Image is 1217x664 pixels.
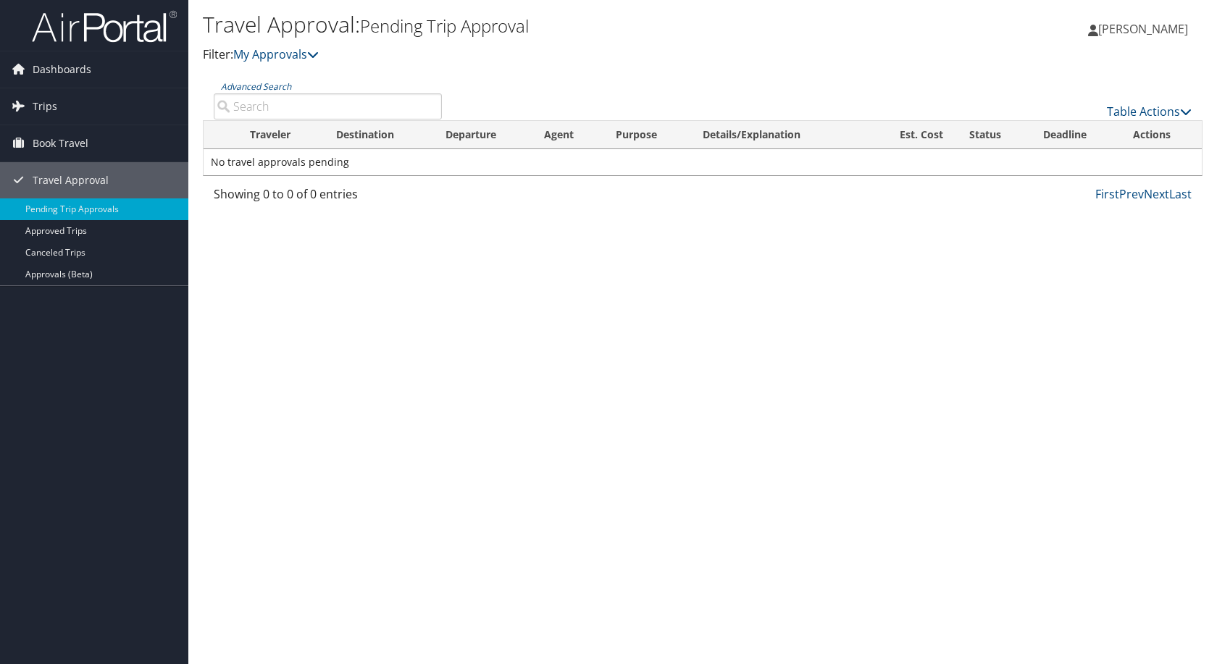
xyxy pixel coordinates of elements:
[203,9,869,40] h1: Travel Approval:
[866,121,955,149] th: Est. Cost: activate to sort column ascending
[32,9,177,43] img: airportal-logo.png
[323,121,433,149] th: Destination: activate to sort column ascending
[214,93,442,119] input: Advanced Search
[956,121,1031,149] th: Status: activate to sort column ascending
[237,121,322,149] th: Traveler: activate to sort column ascending
[360,14,529,38] small: Pending Trip Approval
[432,121,531,149] th: Departure: activate to sort column ascending
[33,125,88,161] span: Book Travel
[33,88,57,125] span: Trips
[233,46,319,62] a: My Approvals
[33,162,109,198] span: Travel Approval
[1169,186,1192,202] a: Last
[1098,21,1188,37] span: [PERSON_NAME]
[1088,7,1203,51] a: [PERSON_NAME]
[690,121,866,149] th: Details/Explanation
[33,51,91,88] span: Dashboards
[531,121,603,149] th: Agent
[1120,121,1202,149] th: Actions
[1119,186,1144,202] a: Prev
[221,80,291,93] a: Advanced Search
[203,46,869,64] p: Filter:
[1144,186,1169,202] a: Next
[214,185,442,210] div: Showing 0 to 0 of 0 entries
[1030,121,1119,149] th: Deadline: activate to sort column descending
[1095,186,1119,202] a: First
[603,121,690,149] th: Purpose
[1107,104,1192,119] a: Table Actions
[204,149,1202,175] td: No travel approvals pending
